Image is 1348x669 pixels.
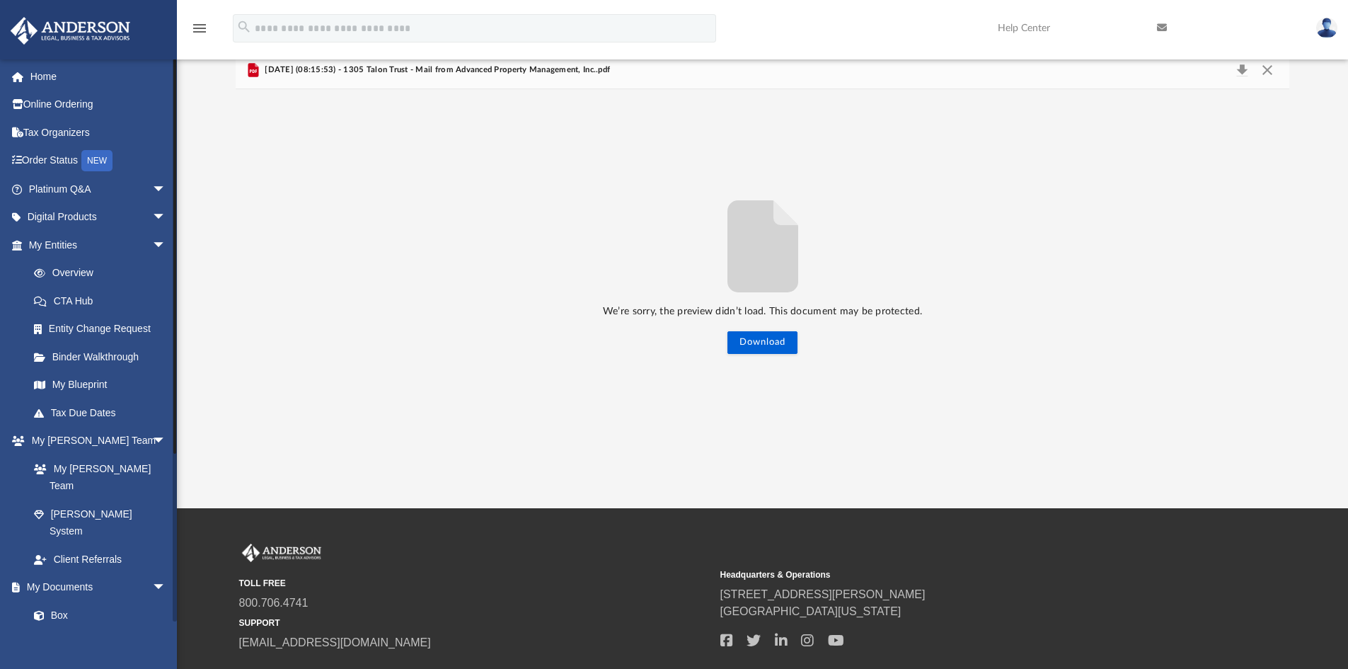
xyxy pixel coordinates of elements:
[10,62,188,91] a: Home
[152,203,180,232] span: arrow_drop_down
[10,231,188,259] a: My Entitiesarrow_drop_down
[152,231,180,260] span: arrow_drop_down
[10,573,188,602] a: My Documentsarrow_drop_down
[10,91,188,119] a: Online Ordering
[239,597,309,609] a: 800.706.4741
[10,147,188,176] a: Order StatusNEW
[81,150,113,171] div: NEW
[236,89,1290,454] div: File preview
[236,303,1290,321] p: We’re sorry, the preview didn’t load. This document may be protected.
[1255,60,1280,80] button: Close
[20,500,180,545] a: [PERSON_NAME] System
[720,588,926,600] a: [STREET_ADDRESS][PERSON_NAME]
[10,175,188,203] a: Platinum Q&Aarrow_drop_down
[191,27,208,37] a: menu
[20,343,188,371] a: Binder Walkthrough
[239,617,710,629] small: SUPPORT
[262,64,610,76] span: [DATE] (08:15:53) - 1305 Talon Trust - Mail from Advanced Property Management, Inc..pdf
[20,399,188,427] a: Tax Due Dates
[20,454,173,500] a: My [PERSON_NAME] Team
[10,118,188,147] a: Tax Organizers
[152,175,180,204] span: arrow_drop_down
[236,19,252,35] i: search
[727,331,797,354] button: Download
[239,636,431,648] a: [EMAIL_ADDRESS][DOMAIN_NAME]
[1316,18,1337,38] img: User Pic
[236,52,1290,454] div: Preview
[239,577,710,590] small: TOLL FREE
[20,545,180,573] a: Client Referrals
[6,17,134,45] img: Anderson Advisors Platinum Portal
[20,315,188,343] a: Entity Change Request
[152,573,180,602] span: arrow_drop_down
[720,605,901,617] a: [GEOGRAPHIC_DATA][US_STATE]
[1229,60,1255,80] button: Download
[239,544,324,562] img: Anderson Advisors Platinum Portal
[20,259,188,287] a: Overview
[720,568,1192,581] small: Headquarters & Operations
[20,601,180,629] a: Box
[10,427,180,455] a: My [PERSON_NAME] Teamarrow_drop_down
[152,427,180,456] span: arrow_drop_down
[10,203,188,231] a: Digital Productsarrow_drop_down
[20,287,188,315] a: CTA Hub
[191,20,208,37] i: menu
[20,371,180,399] a: My Blueprint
